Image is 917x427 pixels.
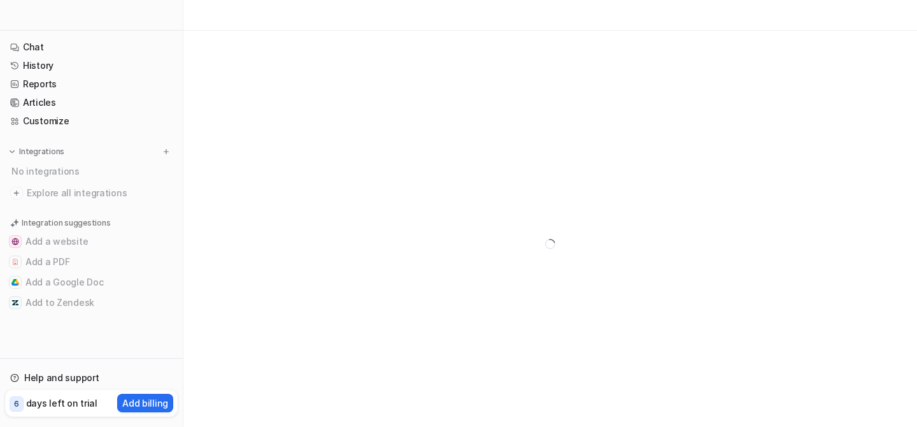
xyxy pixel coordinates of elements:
[5,112,178,130] a: Customize
[11,258,19,266] img: Add a PDF
[22,217,110,229] p: Integration suggestions
[10,187,23,199] img: explore all integrations
[11,279,19,286] img: Add a Google Doc
[5,57,178,75] a: History
[117,394,173,412] button: Add billing
[5,231,178,252] button: Add a websiteAdd a website
[5,369,178,387] a: Help and support
[19,147,64,157] p: Integrations
[26,396,97,410] p: days left on trial
[27,183,173,203] span: Explore all integrations
[5,272,178,293] button: Add a Google DocAdd a Google Doc
[5,94,178,112] a: Articles
[11,238,19,245] img: Add a website
[5,75,178,93] a: Reports
[5,145,68,158] button: Integrations
[8,147,17,156] img: expand menu
[122,396,168,410] p: Add billing
[11,299,19,307] img: Add to Zendesk
[8,161,178,182] div: No integrations
[5,293,178,313] button: Add to ZendeskAdd to Zendesk
[162,147,171,156] img: menu_add.svg
[5,252,178,272] button: Add a PDFAdd a PDF
[5,184,178,202] a: Explore all integrations
[14,398,19,410] p: 6
[5,38,178,56] a: Chat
